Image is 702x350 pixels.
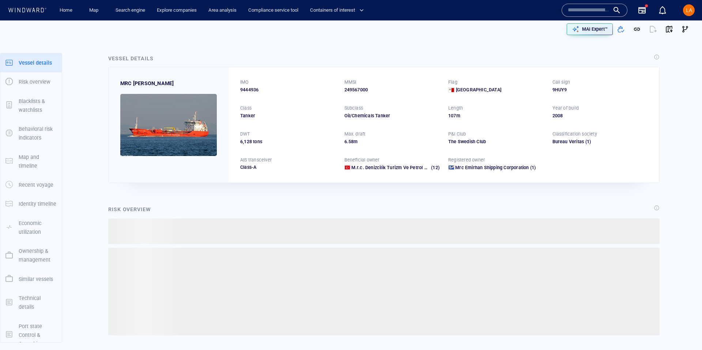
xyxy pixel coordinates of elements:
[682,3,696,18] button: LA
[552,79,570,85] p: Call sign
[0,92,62,120] button: Blacklists & watchlists
[0,289,62,317] button: Technical details
[351,165,490,170] span: M.r.c. Denizcilik Turizm Ve Petrol Urunleri Ticaret Limited Sirketi
[240,87,258,93] span: 9444936
[0,72,62,91] button: Risk overview
[661,21,677,37] button: View on map
[629,21,645,37] button: Get link
[686,7,692,13] span: LA
[19,294,57,312] p: Technical details
[456,87,501,93] span: [GEOGRAPHIC_DATA]
[120,79,174,88] div: MRC [PERSON_NAME]
[0,181,62,188] a: Recent voyage
[240,131,250,137] p: DWT
[19,322,57,349] p: Port state Control & Casualties
[582,26,608,33] p: MAI Expert™
[567,23,613,35] button: MAI Expert™
[307,4,370,17] button: Containers of interest
[108,205,151,214] div: Risk overview
[584,138,648,145] span: (1)
[0,148,62,176] button: Map and timeline
[344,113,440,119] div: Oil/Chemicals Tanker
[0,241,62,270] button: Ownership & management
[240,138,336,145] div: 6,128 tons
[0,119,62,148] button: Behavioral risk indicators
[0,275,62,282] a: Similar vessels
[613,21,629,37] button: Add to vessel list
[154,4,200,17] a: Explore companies
[205,4,239,17] a: Area analysis
[310,6,364,15] span: Containers of interest
[455,165,529,170] span: Mrc Emirhan Shipping Corporation
[54,4,78,17] button: Home
[552,131,597,137] p: Classification society
[344,79,356,85] p: MMSI
[448,113,456,118] span: 107
[456,113,460,118] span: m
[0,59,62,66] a: Vessel details
[19,199,56,208] p: Identity timeline
[455,164,536,171] a: Mrc Emirhan Shipping Corporation (1)
[0,298,62,305] a: Technical details
[19,97,57,115] p: Blacklists & watchlists
[240,79,249,85] p: IMO
[19,125,57,142] p: Behavioral risk indicators
[0,252,62,259] a: Ownership & management
[83,4,107,17] button: Map
[552,87,648,93] div: 9HUY9
[0,194,62,213] button: Identity timeline
[348,139,354,144] span: 58
[240,157,272,163] p: AIS transceiver
[351,164,439,171] a: M.r.c. Denizcilik Turizm Ve Petrol Urunleri Ticaret Limited Sirketi (12)
[108,218,660,244] span: ‌
[0,270,62,289] button: Similar vessels
[448,79,457,85] p: Flag
[120,94,217,156] img: 5905c783527ba94c708a70d9_0
[552,113,648,119] div: 2008
[108,54,154,63] div: Vessel details
[552,138,584,145] div: Bureau Veritas
[0,200,62,207] a: Identity timeline
[0,102,62,109] a: Blacklists & watchlists
[0,214,62,242] button: Economic utilization
[529,164,536,171] span: (1)
[57,4,75,17] a: Home
[19,219,57,237] p: Economic utilization
[677,21,693,37] button: Visual Link Analysis
[430,164,439,171] span: (12)
[344,87,440,93] div: 249567000
[344,105,363,111] p: Subclass
[0,224,62,231] a: Economic utilization
[19,247,57,265] p: Ownership & management
[552,105,579,111] p: Year of build
[0,53,62,72] button: Vessel details
[86,4,104,17] a: Map
[448,105,463,111] p: Length
[19,77,50,86] p: Risk overview
[120,79,174,88] span: MRC EMIRHAN
[344,139,347,144] span: 6
[240,164,256,170] span: Class-A
[113,4,148,17] a: Search engine
[354,139,358,144] span: m
[0,331,62,338] a: Port state Control & Casualties
[19,153,57,171] p: Map and timeline
[347,139,348,144] span: .
[448,157,485,163] p: Registered owner
[240,113,336,119] div: Tanker
[0,175,62,194] button: Recent voyage
[19,58,52,67] p: Vessel details
[19,180,53,189] p: Recent voyage
[19,275,53,284] p: Similar vessels
[448,138,544,145] div: The Swedish Club
[658,6,667,15] div: Notification center
[245,4,301,17] a: Compliance service tool
[448,131,466,137] p: P&I Club
[240,105,252,111] p: Class
[0,130,62,137] a: Behavioral risk indicators
[0,78,62,85] a: Risk overview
